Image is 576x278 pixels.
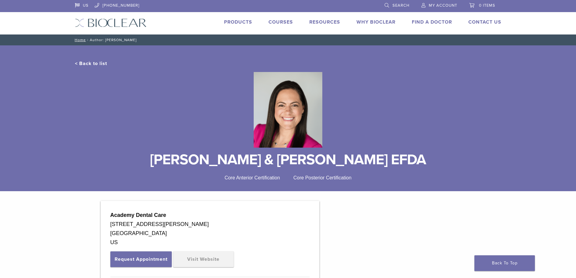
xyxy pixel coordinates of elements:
a: Back To Top [474,255,535,271]
div: [GEOGRAPHIC_DATA] US [110,229,310,247]
div: [STREET_ADDRESS][PERSON_NAME] [110,220,310,229]
span: 0 items [479,3,495,8]
strong: Academy Dental Care [110,212,166,218]
span: / [86,38,90,41]
a: Home [73,38,86,42]
a: Why Bioclear [356,19,395,25]
a: Products [224,19,252,25]
a: Courses [268,19,293,25]
nav: Author: [PERSON_NAME] [70,34,506,45]
span: Search [392,3,409,8]
h1: [PERSON_NAME] & [PERSON_NAME] EFDA [75,152,501,167]
a: Resources [309,19,340,25]
button: Request Appointment [110,251,172,267]
a: Contact Us [468,19,501,25]
span: Core Anterior Certification [225,175,280,180]
a: Visit Website [173,251,234,267]
span: Core Posterior Certification [293,175,351,180]
img: Bioclear [75,18,147,27]
a: Find A Doctor [412,19,452,25]
img: Bioclear [254,72,322,148]
a: < Back to list [75,61,107,67]
span: My Account [429,3,457,8]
